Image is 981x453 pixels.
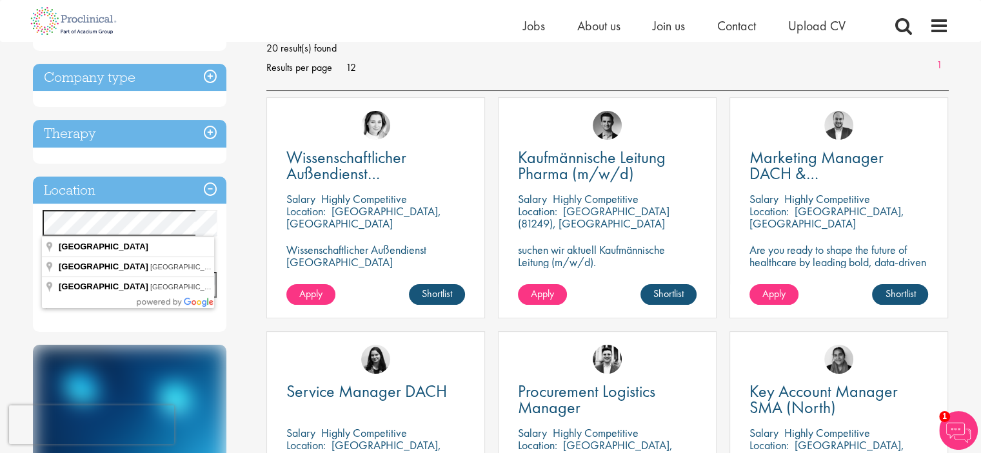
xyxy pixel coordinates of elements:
[286,284,335,305] a: Apply
[266,39,949,58] span: 20 result(s) found
[286,383,465,400] a: Service Manager DACH
[409,284,465,305] a: Shortlist
[872,284,928,305] a: Shortlist
[59,282,148,291] span: [GEOGRAPHIC_DATA]
[749,146,905,200] span: Marketing Manager DACH & [GEOGRAPHIC_DATA]
[341,61,361,74] a: 12
[749,191,778,206] span: Salary
[286,204,441,231] p: [GEOGRAPHIC_DATA], [GEOGRAPHIC_DATA]
[518,146,666,184] span: Kaufmännische Leitung Pharma (m/w/d)
[653,17,685,34] a: Join us
[321,191,407,206] p: Highly Competitive
[939,411,978,450] img: Chatbot
[286,204,326,218] span: Location:
[9,405,174,444] iframe: reCAPTCHA
[150,263,302,271] span: [GEOGRAPHIC_DATA], [GEOGRAPHIC_DATA]
[518,204,669,231] p: [GEOGRAPHIC_DATA] (81249), [GEOGRAPHIC_DATA]
[749,425,778,440] span: Salary
[518,380,655,418] span: Procurement Logistics Manager
[749,204,904,231] p: [GEOGRAPHIC_DATA], [GEOGRAPHIC_DATA]
[523,17,545,34] a: Jobs
[749,149,928,182] a: Marketing Manager DACH & [GEOGRAPHIC_DATA]
[59,242,148,251] span: [GEOGRAPHIC_DATA]
[784,425,870,440] p: Highly Competitive
[518,191,547,206] span: Salary
[553,425,639,440] p: Highly Competitive
[531,287,554,300] span: Apply
[518,149,697,182] a: Kaufmännische Leitung Pharma (m/w/d)
[299,287,322,300] span: Apply
[361,111,390,140] img: Greta Prestel
[33,120,226,148] h3: Therapy
[286,149,465,182] a: Wissenschaftlicher Außendienst [GEOGRAPHIC_DATA]
[824,111,853,140] img: Aitor Melia
[784,191,870,206] p: Highly Competitive
[717,17,756,34] a: Contact
[640,284,697,305] a: Shortlist
[286,191,315,206] span: Salary
[749,204,789,218] span: Location:
[824,345,853,374] img: Anjali Parbhu
[749,380,898,418] span: Key Account Manager SMA (North)
[518,383,697,416] a: Procurement Logistics Manager
[762,287,786,300] span: Apply
[749,244,928,293] p: Are you ready to shape the future of healthcare by leading bold, data-driven marketing strategies...
[577,17,620,34] a: About us
[33,64,226,92] h3: Company type
[788,17,846,34] a: Upload CV
[939,411,950,422] span: 1
[59,262,148,271] span: [GEOGRAPHIC_DATA]
[749,438,789,452] span: Location:
[43,298,64,311] span: Miles
[593,345,622,374] img: Edward Little
[518,438,557,452] span: Location:
[150,283,302,291] span: [GEOGRAPHIC_DATA], [GEOGRAPHIC_DATA]
[749,284,798,305] a: Apply
[286,244,465,268] p: Wissenschaftlicher Außendienst [GEOGRAPHIC_DATA]
[518,284,567,305] a: Apply
[286,425,315,440] span: Salary
[593,111,622,140] img: Max Slevogt
[518,204,557,218] span: Location:
[321,425,407,440] p: Highly Competitive
[33,177,226,204] h3: Location
[518,244,697,268] p: suchen wir aktuell Kaufmännische Leitung (m/w/d).
[286,146,442,200] span: Wissenschaftlicher Außendienst [GEOGRAPHIC_DATA]
[286,438,326,452] span: Location:
[361,345,390,374] img: Indre Stankeviciute
[749,383,928,416] a: Key Account Manager SMA (North)
[553,191,639,206] p: Highly Competitive
[266,58,332,77] span: Results per page
[518,425,547,440] span: Salary
[286,380,447,402] span: Service Manager DACH
[930,58,949,73] a: 1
